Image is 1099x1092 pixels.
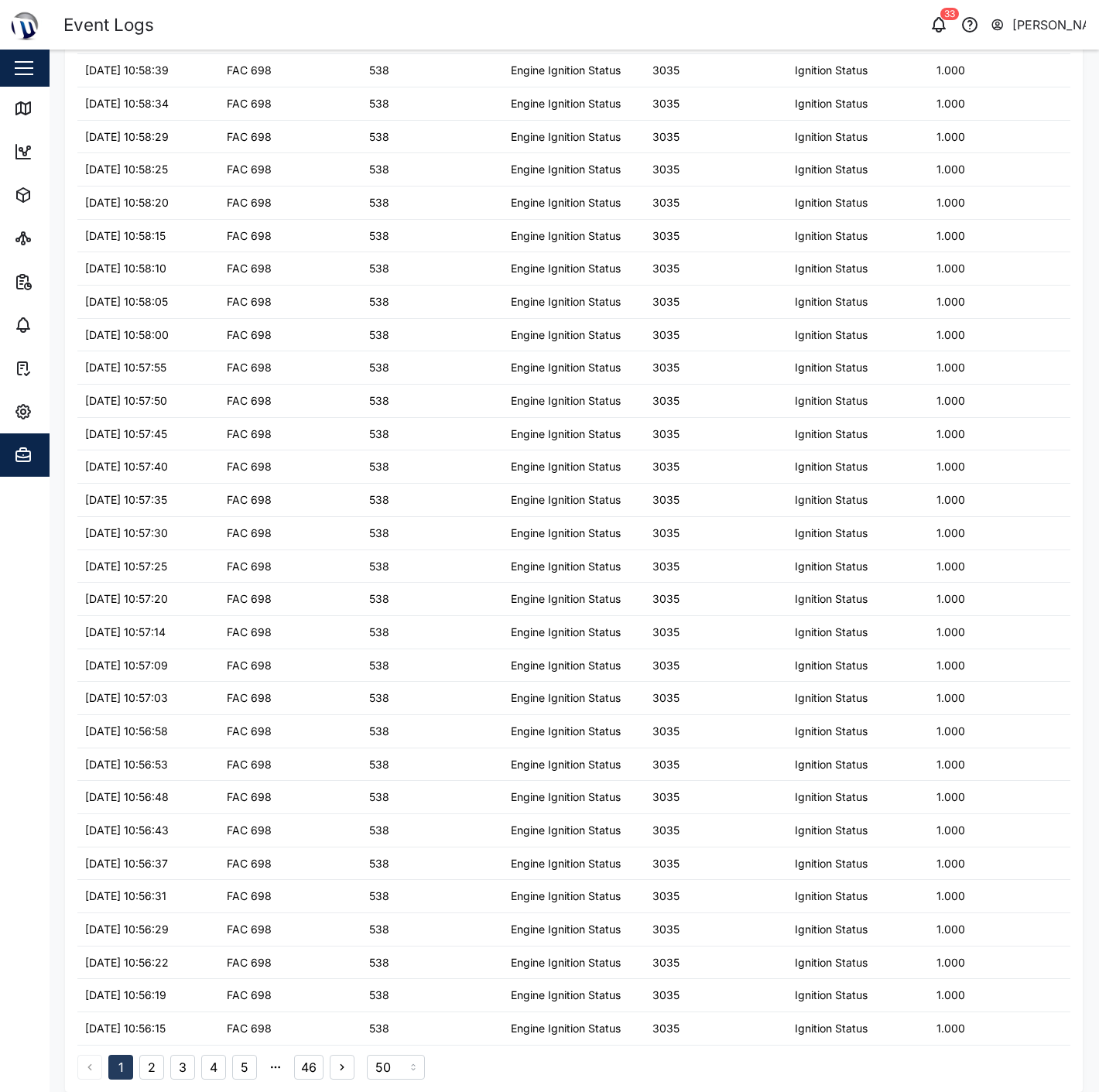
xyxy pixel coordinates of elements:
[652,789,680,806] div: 3035
[85,359,166,376] div: [DATE] 10:57:55
[227,558,272,575] div: FAC 698
[511,293,621,310] div: Engine Ignition Status
[936,359,965,376] div: 1.000
[227,789,272,806] div: FAC 698
[511,458,621,475] div: Engine Ignition Status
[227,293,272,310] div: FAC 698
[85,62,169,79] div: [DATE] 10:58:39
[511,95,621,112] div: Engine Ignition Status
[936,1020,965,1037] div: 1.000
[85,293,168,310] div: [DATE] 10:58:05
[795,128,868,145] div: Ignition Status
[369,161,389,178] div: 538
[652,228,680,245] div: 3035
[652,591,680,608] div: 3035
[227,194,272,211] div: FAC 698
[795,458,868,475] div: Ignition Status
[652,293,680,310] div: 3035
[936,789,965,806] div: 1.000
[936,293,965,310] div: 1.000
[795,624,868,641] div: Ignition Status
[8,8,42,42] img: Main Logo
[652,987,680,1004] div: 3035
[652,359,680,376] div: 3035
[85,921,169,938] div: [DATE] 10:56:29
[369,426,389,443] div: 538
[369,1020,389,1037] div: 538
[936,491,965,508] div: 1.000
[652,458,680,475] div: 3035
[936,392,965,409] div: 1.000
[85,260,166,277] div: [DATE] 10:58:10
[227,855,272,872] div: FAC 698
[227,987,272,1004] div: FAC 698
[369,888,389,905] div: 538
[936,260,965,277] div: 1.000
[85,491,167,508] div: [DATE] 10:57:35
[227,756,272,773] div: FAC 698
[511,855,621,872] div: Engine Ignition Status
[85,789,169,806] div: [DATE] 10:56:48
[936,822,965,839] div: 1.000
[652,690,680,707] div: 3035
[227,161,272,178] div: FAC 698
[85,756,168,773] div: [DATE] 10:56:53
[227,1020,272,1037] div: FAC 698
[227,128,272,145] div: FAC 698
[795,392,868,409] div: Ignition Status
[795,260,868,277] div: Ignition Status
[795,293,868,310] div: Ignition Status
[795,194,868,211] div: Ignition Status
[936,525,965,542] div: 1.000
[227,228,272,245] div: FAC 698
[369,921,389,938] div: 538
[795,491,868,508] div: Ignition Status
[795,723,868,740] div: Ignition Status
[511,789,621,806] div: Engine Ignition Status
[369,954,389,971] div: 538
[227,62,272,79] div: FAC 698
[369,525,389,542] div: 538
[369,690,389,707] div: 538
[795,888,868,905] div: Ignition Status
[85,954,169,971] div: [DATE] 10:56:22
[652,392,680,409] div: 3035
[936,657,965,674] div: 1.000
[85,591,168,608] div: [DATE] 10:57:20
[795,62,868,79] div: Ignition Status
[369,62,389,79] div: 538
[652,260,680,277] div: 3035
[936,228,965,245] div: 1.000
[227,260,272,277] div: FAC 698
[936,954,965,971] div: 1.000
[85,723,168,740] div: [DATE] 10:56:58
[795,789,868,806] div: Ignition Status
[795,756,868,773] div: Ignition Status
[511,62,621,79] div: Engine Ignition Status
[232,1055,257,1080] button: 5
[652,954,680,971] div: 3035
[369,458,389,475] div: 538
[369,228,389,245] div: 538
[936,690,965,707] div: 1.000
[795,327,868,344] div: Ignition Status
[795,95,868,112] div: Ignition Status
[227,392,272,409] div: FAC 698
[652,1020,680,1037] div: 3035
[85,855,168,872] div: [DATE] 10:56:37
[652,95,680,112] div: 3035
[369,657,389,674] div: 538
[40,230,77,247] div: Sites
[652,855,680,872] div: 3035
[795,855,868,872] div: Ignition Status
[85,690,168,707] div: [DATE] 10:57:03
[85,888,166,905] div: [DATE] 10:56:31
[652,723,680,740] div: 3035
[511,723,621,740] div: Engine Ignition Status
[511,392,621,409] div: Engine Ignition Status
[369,624,389,641] div: 538
[40,273,93,290] div: Reports
[795,161,868,178] div: Ignition Status
[652,161,680,178] div: 3035
[227,327,272,344] div: FAC 698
